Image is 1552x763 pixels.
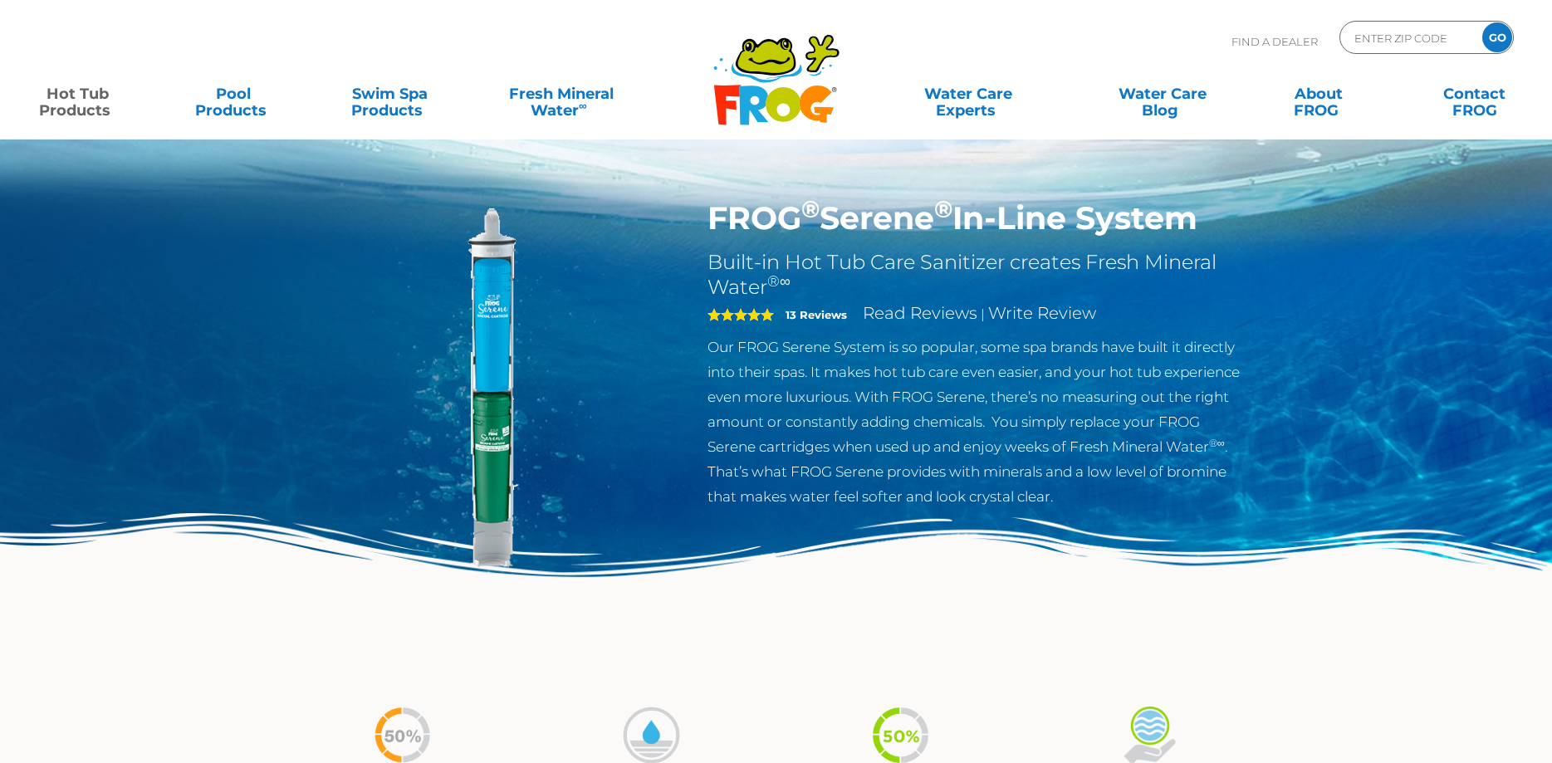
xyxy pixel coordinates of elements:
a: Hot TubProducts [17,77,138,110]
sup: ®∞ [1209,437,1225,449]
input: Zip Code Form [1353,26,1465,50]
a: Water CareExperts [869,77,1067,110]
a: AboutFROG [1258,77,1379,110]
img: serene-inline.png [303,199,683,580]
sup: ® [801,194,820,223]
span: 5 [707,308,774,321]
sup: ∞ [579,99,587,112]
h2: Built-in Hot Tub Care Sanitizer creates Fresh Mineral Water [707,250,1250,300]
h1: FROG Serene In-Line System [707,199,1250,237]
a: ContactFROG [1414,77,1535,110]
a: Swim SpaProducts [329,77,450,110]
a: Water CareBlog [1101,77,1222,110]
p: Find A Dealer [1231,21,1318,62]
sup: ®∞ [767,272,791,291]
strong: 13 Reviews [786,308,847,321]
a: PoolProducts [173,77,294,110]
a: Fresh MineralWater∞ [485,77,637,110]
sup: ® [934,194,952,223]
span: | [981,306,985,322]
input: GO [1482,22,1512,52]
p: Our FROG Serene System is so popular, some spa brands have built it directly into their spas. It ... [707,335,1250,509]
a: Read Reviews [863,303,977,323]
a: Write Review [988,303,1096,323]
